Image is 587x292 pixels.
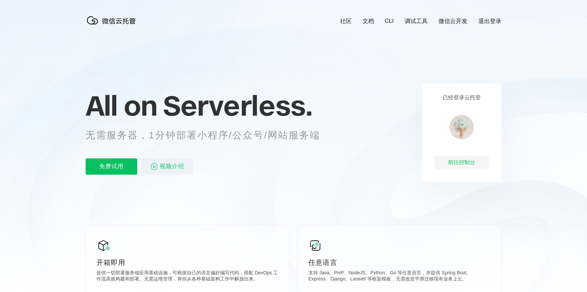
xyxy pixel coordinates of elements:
a: 调试工具 [405,17,428,25]
a: 退出登录 [478,17,501,25]
a: 微信云开发 [439,17,467,25]
div: 前往控制台 [434,156,489,169]
span: All on [86,89,157,122]
a: 社区 [340,17,352,25]
a: CLI [385,18,394,24]
a: 微信云托管 [86,22,140,28]
span: Serverless. [163,89,312,122]
p: 无需服务器，1分钟部署小程序/公众号/网站服务端 [86,129,333,142]
span: 视频介绍 [160,158,184,175]
p: 免费试用 [86,158,137,175]
img: video_play.svg [150,162,158,171]
p: 已经登录云托管 [443,94,481,101]
p: 支持 Java、PHP、NodeJS、Python、Go 等任意语言，并提供 Spring Boot、Express、Django、Laravel 等框架模板，无需改造平滑迁移现有业务上云。 [308,270,491,284]
p: 开箱即用 [96,258,279,267]
a: 文档 [362,17,374,25]
p: 任意语言 [308,258,491,267]
p: 提供一切部署服务端应用基础设施，可根据自己的语言偏好编写代码，搭配 DevOps 工作流高效构建和部署。无需运维管理，将你从各种基础架构工作中解放出来。 [96,270,279,284]
img: 微信云托管 [86,14,140,27]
